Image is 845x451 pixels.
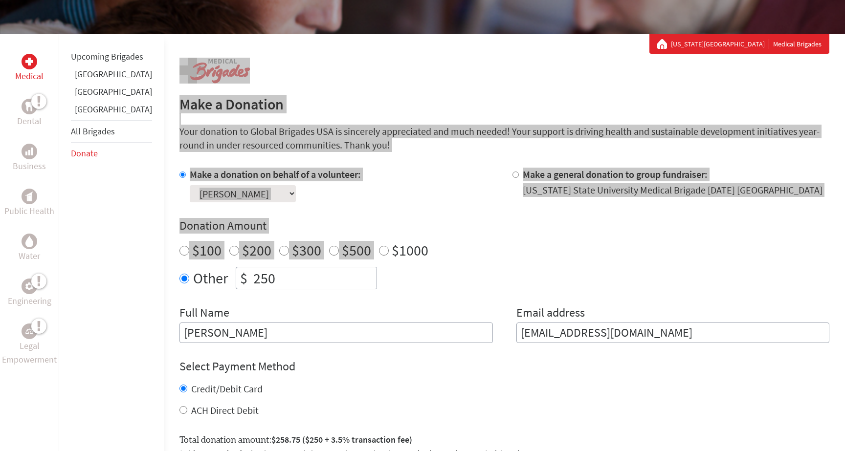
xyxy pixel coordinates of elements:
div: Medical Brigades [657,39,822,49]
div: [US_STATE] State University Medical Brigade [DATE] [GEOGRAPHIC_DATA] [523,183,823,197]
img: Engineering [25,282,33,290]
label: Credit/Debit Card [191,383,263,395]
a: [GEOGRAPHIC_DATA] [75,86,152,97]
div: Engineering [22,279,37,294]
label: Make a donation on behalf of a volunteer: [190,168,361,180]
a: EngineeringEngineering [8,279,51,308]
div: Medical [22,54,37,69]
a: Upcoming Brigades [71,51,143,62]
a: DentalDental [17,99,42,128]
a: [US_STATE][GEOGRAPHIC_DATA] [671,39,769,49]
a: Donate [71,148,98,159]
label: Email address [516,305,585,322]
p: Your donation to Global Brigades USA is sincerely appreciated and much needed! Your support is dr... [179,125,829,152]
a: Public HealthPublic Health [4,189,54,218]
p: Business [13,159,46,173]
label: Make a general donation to group fundraiser: [523,168,708,180]
img: Dental [25,102,33,111]
a: MedicalMedical [15,54,44,83]
img: Public Health [25,192,33,201]
label: Full Name [179,305,229,322]
div: $ [236,267,251,289]
input: Enter Amount [251,267,377,289]
img: Business [25,148,33,155]
input: Your Email [516,322,830,343]
li: Ghana [71,67,152,85]
li: Upcoming Brigades [71,46,152,67]
label: ACH Direct Debit [191,404,259,416]
label: $500 [342,241,371,259]
label: Total donation amount: [179,433,412,447]
img: Water [25,236,33,247]
a: [GEOGRAPHIC_DATA] [75,68,152,80]
a: [GEOGRAPHIC_DATA] [75,104,152,115]
div: Legal Empowerment [22,323,37,339]
input: Enter Full Name [179,322,493,343]
h4: Donation Amount [179,218,829,234]
label: $1000 [392,241,428,259]
label: $100 [192,241,222,259]
p: Dental [17,114,42,128]
a: BusinessBusiness [13,144,46,173]
li: All Brigades [71,120,152,143]
div: Public Health [22,189,37,204]
a: Legal EmpowermentLegal Empowerment [2,323,57,366]
h2: Make a Donation [179,95,829,113]
p: Legal Empowerment [2,339,57,366]
img: Legal Empowerment [25,328,33,334]
a: WaterWater [19,234,40,263]
p: Medical [15,69,44,83]
div: Business [22,144,37,159]
p: Engineering [8,294,51,308]
img: Medical [25,58,33,65]
label: $300 [292,241,321,259]
div: Water [22,234,37,249]
label: Other [193,267,228,289]
h4: Select Payment Method [179,359,829,374]
p: Public Health [4,204,54,218]
a: All Brigades [71,126,115,137]
img: logo-medical.png [179,58,250,84]
li: Donate [71,143,152,164]
span: $258.75 ($250 + 3.5% transaction fee) [271,434,412,445]
p: Water [19,249,40,263]
div: Dental [22,99,37,114]
li: Guatemala [71,85,152,103]
label: $200 [242,241,271,259]
li: Panama [71,103,152,120]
